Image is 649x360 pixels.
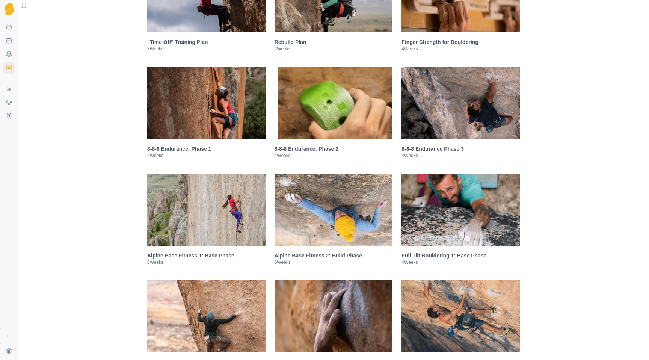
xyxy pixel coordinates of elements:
h3: 8-8-8 Endurance: Phase 1 [147,145,266,153]
p: 6 Weeks [147,259,266,265]
h3: Full Tilt Bouldering 1: Base Phase [401,252,520,259]
p: 2 Weeks [275,46,393,52]
h3: 8-8-8 Endurance Phase 3 [401,145,520,153]
img: Full Tilt Bouldering 3: Performance Phase [275,280,393,352]
img: 8-8-8 Endurance Phase 3 [401,67,520,139]
h3: Alpine Base Fitness 2: Build Phase [275,252,393,259]
img: Full Tilt Route Climbing 1: Base Phase [401,280,520,352]
img: Full Tilt Bouldering 1: Base Phase [401,174,520,246]
p: 4 Weeks [401,259,520,265]
button: Settings [3,345,15,357]
h3: Alpine Base Fitness 1: Base Phase [147,252,266,259]
a: Logo [3,3,15,15]
h3: 8-8-8 Endurance: Phase 2 [275,145,393,153]
p: 6 Weeks [275,259,393,265]
img: Full Tilt Bouldering 2: Build Phase [147,280,266,352]
h3: "Time Off" Training Plan [147,38,266,46]
p: 4 Weeks [401,153,520,159]
img: 8-8-8 Endurance: Phase 1 [147,67,266,139]
p: 4 Weeks [147,153,266,159]
p: 3 Weeks [147,46,266,52]
p: 4 Weeks [401,46,520,52]
h3: Finger Strength for Bouldering [401,38,520,46]
img: Logo [5,3,14,15]
p: 4 Weeks [275,153,393,159]
img: 8-8-8 Endurance: Phase 2 [275,67,393,139]
h3: Rebuild Plan [275,38,393,46]
img: Alpine Base Fitness 1: Base Phase [147,174,266,246]
img: Alpine Base Fitness 2: Build Phase [275,174,393,246]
